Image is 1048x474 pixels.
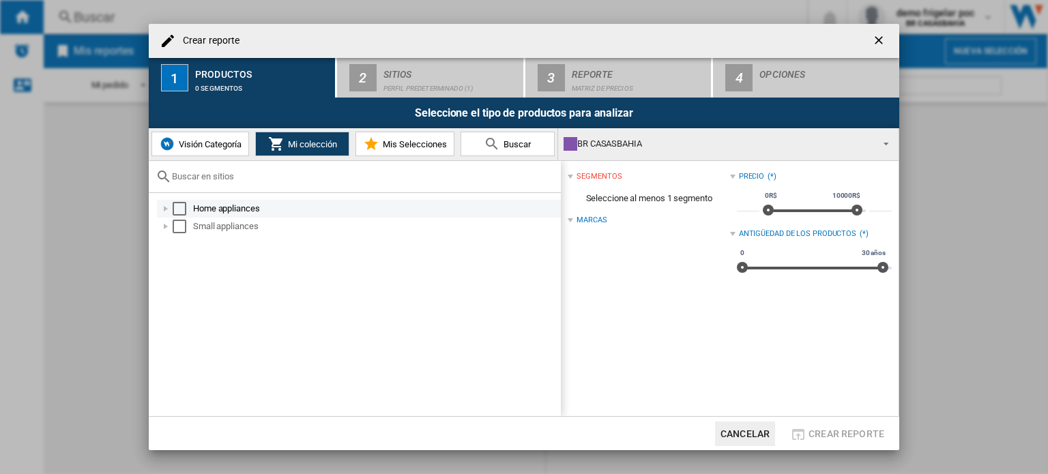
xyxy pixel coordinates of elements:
[572,63,706,78] div: Reporte
[763,190,779,201] span: 0R$
[538,64,565,91] div: 3
[461,132,555,156] button: Buscar
[337,58,525,98] button: 2 Sitios Perfil predeterminado (1)
[193,220,559,233] div: Small appliances
[739,171,764,182] div: Precio
[739,228,856,239] div: Antigüedad de los productos
[176,34,239,48] h4: Crear reporte
[725,64,753,91] div: 4
[173,220,193,233] md-checkbox: Select
[809,428,884,439] span: Crear reporte
[149,98,899,128] div: Seleccione el tipo de productos para analizar
[285,139,337,149] span: Mi colección
[355,132,454,156] button: Mis Selecciones
[867,27,894,55] button: getI18NText('BUTTONS.CLOSE_DIALOG')
[577,171,622,182] div: segmentos
[379,139,447,149] span: Mis Selecciones
[383,63,518,78] div: Sitios
[568,186,729,211] span: Seleccione al menos 1 segmento
[383,78,518,92] div: Perfil predeterminado (1)
[175,139,242,149] span: Visión Categoría
[255,132,349,156] button: Mi colección
[500,139,531,149] span: Buscar
[149,58,336,98] button: 1 Productos 0 segmentos
[872,33,888,50] ng-md-icon: getI18NText('BUTTONS.CLOSE_DIALOG')
[738,248,746,258] span: 0
[159,136,175,152] img: wiser-icon-blue.png
[525,58,713,98] button: 3 Reporte Matriz de precios
[195,78,330,92] div: 0 segmentos
[195,63,330,78] div: Productos
[860,248,888,258] span: 30 años
[830,190,862,201] span: 10000R$
[564,134,871,153] div: BR CASASBAHIA
[161,64,188,91] div: 1
[349,64,377,91] div: 2
[715,421,775,446] button: Cancelar
[151,132,249,156] button: Visión Categoría
[572,78,706,92] div: Matriz de precios
[173,202,193,216] md-checkbox: Select
[759,63,894,78] div: Opciones
[713,58,899,98] button: 4 Opciones
[786,421,888,446] button: Crear reporte
[193,202,559,216] div: Home appliances
[172,171,554,181] input: Buscar en sitios
[577,215,607,226] div: Marcas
